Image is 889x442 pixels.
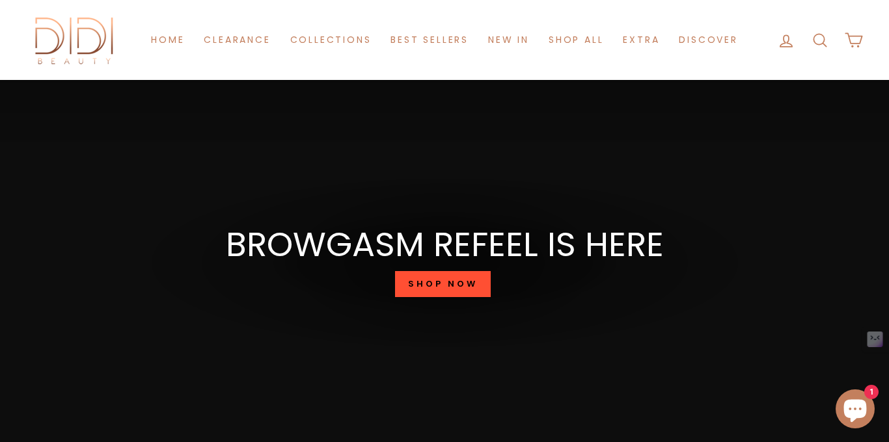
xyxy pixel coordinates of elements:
a: Shop All [539,28,613,52]
inbox-online-store-chat: Shopify online store chat [832,389,879,432]
a: Home [141,28,194,52]
a: Extra [613,28,669,52]
a: New in [478,28,539,52]
a: Collections [280,28,381,52]
img: Didi Beauty Co. [26,13,124,67]
a: Clearance [194,28,280,52]
div: BROWGASM REFEEL IS HERE [226,227,664,261]
a: Discover [669,28,747,52]
ul: Primary [141,28,747,52]
a: Best Sellers [381,28,478,52]
a: SHOP NOW [395,271,490,297]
